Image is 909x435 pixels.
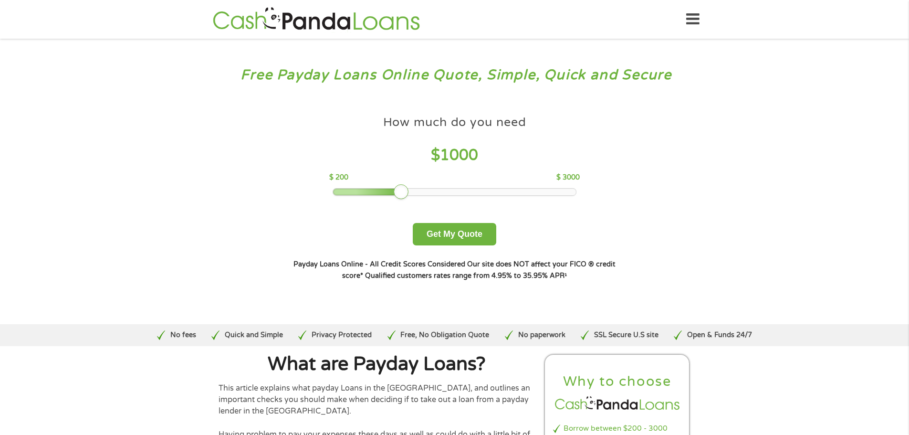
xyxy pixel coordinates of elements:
[553,373,682,391] h2: Why to choose
[594,330,658,340] p: SSL Secure U.S site
[342,260,616,280] strong: Our site does NOT affect your FICO ® credit score*
[400,330,489,340] p: Free, No Obligation Quote
[413,223,496,245] button: Get My Quote
[219,355,535,374] h1: What are Payday Loans?
[440,146,478,164] span: 1000
[365,272,567,280] strong: Qualified customers rates range from 4.95% to 35.95% APR¹
[553,423,682,434] li: Borrow between $200 - 3000
[329,146,580,165] h4: $
[329,172,348,183] p: $ 200
[219,382,535,417] p: This article explains what payday Loans in the [GEOGRAPHIC_DATA], and outlines an important check...
[687,330,752,340] p: Open & Funds 24/7
[28,66,882,84] h3: Free Payday Loans Online Quote, Simple, Quick and Secure
[225,330,283,340] p: Quick and Simple
[170,330,196,340] p: No fees
[312,330,372,340] p: Privacy Protected
[383,115,526,130] h4: How much do you need
[210,6,423,33] img: GetLoanNow Logo
[293,260,465,268] strong: Payday Loans Online - All Credit Scores Considered
[518,330,565,340] p: No paperwork
[556,172,580,183] p: $ 3000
